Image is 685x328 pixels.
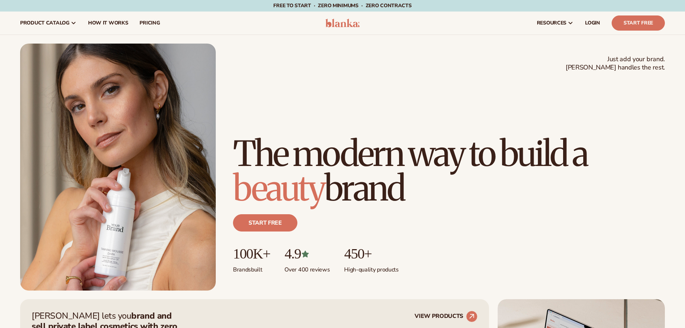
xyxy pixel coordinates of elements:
[14,12,82,35] a: product catalog
[344,246,398,262] p: 450+
[273,2,411,9] span: Free to start · ZERO minimums · ZERO contracts
[566,55,665,72] span: Just add your brand. [PERSON_NAME] handles the rest.
[134,12,165,35] a: pricing
[579,12,606,35] a: LOGIN
[531,12,579,35] a: resources
[82,12,134,35] a: How It Works
[325,19,360,27] img: logo
[537,20,566,26] span: resources
[88,20,128,26] span: How It Works
[233,214,297,232] a: Start free
[233,136,665,206] h1: The modern way to build a brand
[344,262,398,274] p: High-quality products
[233,246,270,262] p: 100K+
[415,311,478,322] a: VIEW PRODUCTS
[284,262,330,274] p: Over 400 reviews
[20,20,69,26] span: product catalog
[612,15,665,31] a: Start Free
[20,44,216,291] img: Female holding tanning mousse.
[140,20,160,26] span: pricing
[233,167,324,210] span: beauty
[233,262,270,274] p: Brands built
[585,20,600,26] span: LOGIN
[284,246,330,262] p: 4.9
